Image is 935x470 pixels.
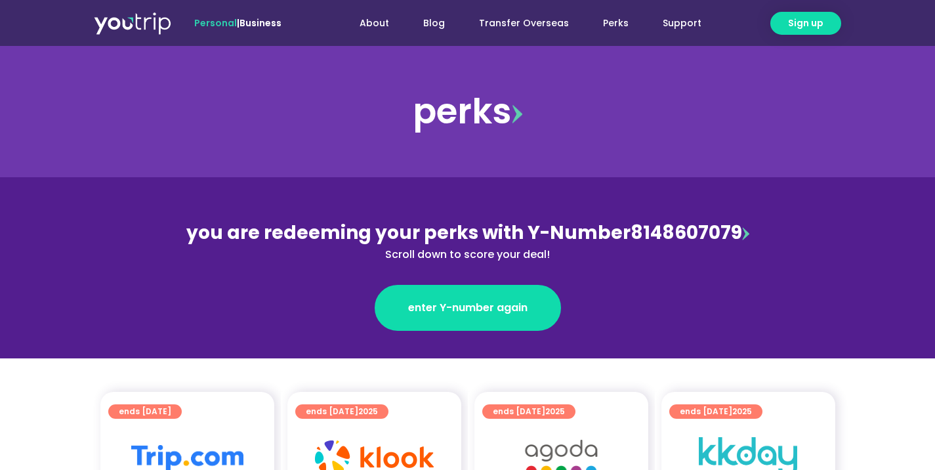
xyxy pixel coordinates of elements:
span: 2025 [358,406,378,417]
a: Business [239,16,281,30]
nav: Menu [317,11,718,35]
span: enter Y-number again [408,300,528,316]
span: you are redeeming your perks with Y-Number [186,220,631,246]
a: Transfer Overseas [462,11,586,35]
a: Perks [586,11,646,35]
a: ends [DATE] [108,404,182,419]
span: | [194,16,281,30]
a: enter Y-number again [375,285,561,331]
span: Personal [194,16,237,30]
a: Sign up [770,12,841,35]
span: ends [DATE] [493,404,565,419]
a: Support [646,11,718,35]
div: Scroll down to score your deal! [183,247,753,263]
a: ends [DATE]2025 [295,404,388,419]
span: ends [DATE] [680,404,752,419]
span: Sign up [788,16,823,30]
a: ends [DATE]2025 [669,404,762,419]
a: ends [DATE]2025 [482,404,575,419]
span: ends [DATE] [119,404,171,419]
span: ends [DATE] [306,404,378,419]
span: 2025 [732,406,752,417]
span: 2025 [545,406,565,417]
a: About [343,11,406,35]
div: 8148607079 [183,219,753,263]
a: Blog [406,11,462,35]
